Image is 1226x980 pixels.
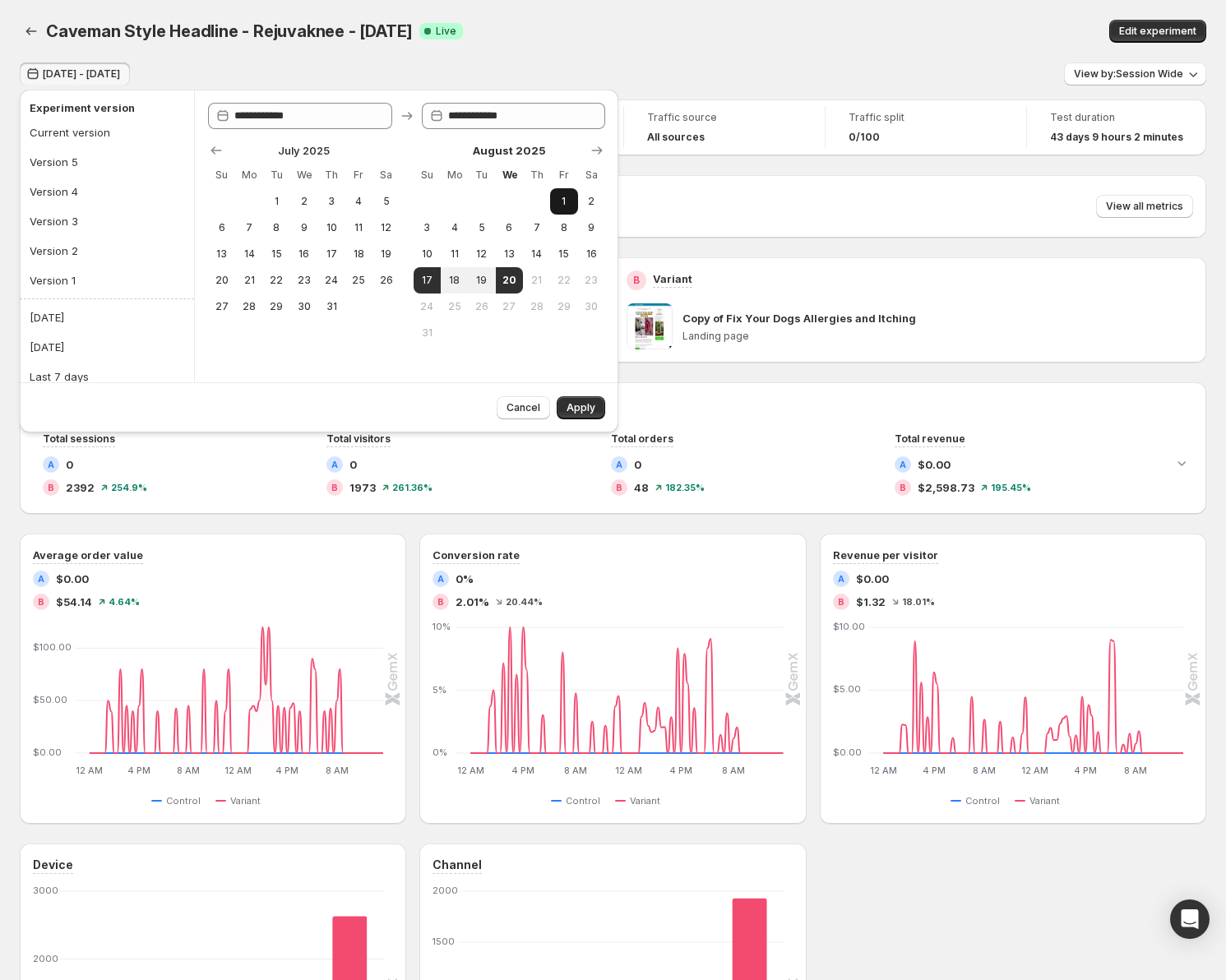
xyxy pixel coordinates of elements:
[433,547,520,563] h3: Conversion rate
[324,195,338,208] span: 3
[215,300,229,313] span: 27
[1050,131,1183,144] span: 43 days 9 hours 2 minutes
[468,162,495,188] th: Tuesday
[48,483,54,492] h2: B
[215,221,229,234] span: 6
[616,460,622,469] h2: A
[208,162,235,188] th: Sunday
[324,221,338,234] span: 10
[615,765,642,776] text: 12 AM
[441,215,468,241] button: Monday August 4 2025
[352,221,366,234] span: 11
[290,294,317,320] button: Wednesday July 30 2025
[30,309,64,326] div: [DATE]
[474,300,488,313] span: 26
[76,765,103,776] text: 12 AM
[33,747,62,758] text: $0.00
[833,747,862,758] text: $0.00
[111,483,147,492] span: 254.9 %
[235,215,262,241] button: Monday July 7 2025
[496,294,523,320] button: Wednesday August 27 2025
[420,247,434,261] span: 10
[849,111,1003,124] span: Traffic split
[66,456,73,473] span: 0
[414,267,441,294] button: Start of range Sunday August 17 2025
[502,300,516,313] span: 27
[276,765,299,776] text: 4 PM
[1074,765,1097,776] text: 4 PM
[506,597,543,607] span: 20.44 %
[177,765,200,776] text: 8 AM
[127,765,150,776] text: 4 PM
[48,460,54,469] h2: A
[468,241,495,267] button: Tuesday August 12 2025
[456,594,489,610] span: 2.01%
[611,432,673,445] span: Total orders
[437,574,444,584] h2: A
[633,274,640,287] h2: B
[433,621,451,632] text: 10%
[838,597,844,607] h2: B
[1015,791,1066,811] button: Variant
[372,188,400,215] button: Saturday July 5 2025
[1050,111,1183,124] span: Test duration
[43,67,120,81] span: [DATE] - [DATE]
[1029,794,1060,807] span: Variant
[578,215,605,241] button: Saturday August 9 2025
[895,432,965,445] span: Total revenue
[352,247,366,261] span: 18
[447,300,461,313] span: 25
[918,479,974,496] span: $2,598.73
[557,396,605,419] button: Apply
[324,274,338,287] span: 24
[270,195,284,208] span: 1
[345,267,372,294] button: Friday July 25 2025
[502,247,516,261] span: 13
[30,183,78,200] div: Version 4
[433,885,458,896] text: 2000
[38,574,44,584] h2: A
[585,247,599,261] span: 16
[46,21,413,41] span: Caveman Style Headline - Rejuvaknee - [DATE]
[496,241,523,267] button: Wednesday August 13 2025
[647,109,802,146] a: Traffic sourceAll sources
[420,326,434,340] span: 31
[1074,67,1183,81] span: View by: Session Wide
[856,571,889,587] span: $0.00
[215,791,267,811] button: Variant
[224,765,252,776] text: 12 AM
[317,215,345,241] button: Thursday July 10 2025
[1119,25,1196,38] span: Edit experiment
[263,188,290,215] button: Tuesday July 1 2025
[297,274,311,287] span: 23
[502,169,516,182] span: We
[530,300,544,313] span: 28
[66,479,95,496] span: 2392
[585,274,599,287] span: 23
[565,765,588,776] text: 8 AM
[205,139,228,162] button: Show previous month, June 2025
[215,274,229,287] span: 20
[349,479,376,496] span: 1973
[578,294,605,320] button: Saturday August 30 2025
[25,208,183,234] button: Version 3
[557,300,571,313] span: 29
[447,221,461,234] span: 4
[235,162,262,188] th: Monday
[25,119,183,146] button: Current version
[242,169,256,182] span: Mo
[297,195,311,208] span: 2
[25,363,189,390] button: Last 7 days
[433,936,455,947] text: 1500
[437,597,444,607] h2: B
[345,215,372,241] button: Friday July 11 2025
[965,794,1000,807] span: Control
[665,483,705,492] span: 182.35 %
[523,162,550,188] th: Thursday
[550,162,577,188] th: Friday
[242,300,256,313] span: 28
[379,247,393,261] span: 19
[870,765,897,776] text: 12 AM
[208,215,235,241] button: Sunday July 6 2025
[414,162,441,188] th: Sunday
